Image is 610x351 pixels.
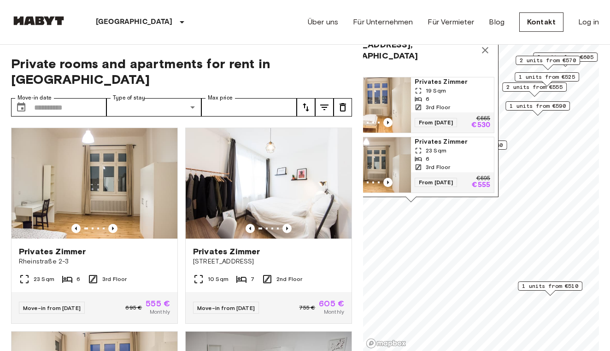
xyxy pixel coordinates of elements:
[415,77,490,87] span: Privates Zimmer
[19,246,86,257] span: Privates Zimmer
[537,53,593,61] span: 3 units from €605
[472,181,490,189] p: €555
[440,140,507,155] div: Map marker
[415,178,457,187] span: From [DATE]
[146,299,170,308] span: 555 €
[383,178,393,187] button: Previous image
[193,246,260,257] span: Privates Zimmer
[324,308,344,316] span: Monthly
[426,146,446,155] span: 23 Sqm
[208,94,233,102] label: Max price
[328,137,411,193] img: Marketing picture of unit DE-01-090-03M
[11,128,178,324] a: Marketing picture of unit DE-01-090-03MPrevious imagePrevious imagePrivates ZimmerRheinstraße 2-3...
[578,17,599,28] a: Log in
[150,308,170,316] span: Monthly
[334,98,352,117] button: tune
[251,275,254,283] span: 7
[12,128,177,239] img: Marketing picture of unit DE-01-090-03M
[186,128,352,239] img: Marketing picture of unit DE-01-018-001-04H
[516,56,580,70] div: Map marker
[193,257,344,266] span: [STREET_ADDRESS]
[71,224,81,233] button: Previous image
[108,224,117,233] button: Previous image
[328,77,494,133] a: Marketing picture of unit DE-01-090-02MPrevious imagePrevious imagePrivates Zimmer19 Sqm63rd Floo...
[522,282,578,290] span: 1 units from €510
[96,17,173,28] p: [GEOGRAPHIC_DATA]
[11,56,352,87] span: Private rooms and apartments for rent in [GEOGRAPHIC_DATA]
[282,224,292,233] button: Previous image
[426,155,429,163] span: 6
[426,87,446,95] span: 19 Sqm
[415,137,490,146] span: Privates Zimmer
[383,118,393,127] button: Previous image
[471,122,490,129] p: €530
[476,116,490,122] p: €665
[328,65,494,73] span: 2 units
[519,12,563,32] a: Kontakt
[197,304,255,311] span: Move-in from [DATE]
[323,35,499,202] div: Map marker
[476,176,490,181] p: €695
[510,102,566,110] span: 1 units from €590
[34,275,54,283] span: 23 Sqm
[426,103,450,111] span: 3rd Floor
[208,275,229,283] span: 10 Sqm
[328,77,411,133] img: Marketing picture of unit DE-01-090-02M
[297,98,315,117] button: tune
[426,163,450,171] span: 3rd Floor
[489,17,504,28] a: Blog
[428,17,474,28] a: Für Vermieter
[246,224,255,233] button: Previous image
[11,16,66,25] img: Habyt
[276,275,302,283] span: 2nd Floor
[328,137,494,193] a: Marketing picture of unit DE-01-090-03MPrevious imagePrevious imagePrivates Zimmer23 Sqm63rd Floo...
[353,17,413,28] a: Für Unternehmen
[299,304,315,312] span: 755 €
[308,17,338,28] a: Über uns
[125,304,142,312] span: 695 €
[366,338,406,349] a: Mapbox logo
[23,304,81,311] span: Move-in from [DATE]
[18,94,52,102] label: Move-in date
[113,94,145,102] label: Type of stay
[319,299,344,308] span: 605 €
[515,72,579,87] div: Map marker
[102,275,127,283] span: 3rd Floor
[505,101,570,116] div: Map marker
[520,56,576,64] span: 2 units from €570
[519,73,575,81] span: 1 units from €525
[415,118,457,127] span: From [DATE]
[533,53,598,67] div: Map marker
[76,275,80,283] span: 6
[185,128,352,324] a: Marketing picture of unit DE-01-018-001-04HPrevious imagePrevious imagePrivates Zimmer[STREET_ADD...
[502,82,567,97] div: Map marker
[506,83,563,91] span: 2 units from €555
[426,95,429,103] span: 6
[518,281,582,296] div: Map marker
[315,98,334,117] button: tune
[12,98,30,117] button: Choose date
[444,141,503,149] span: 1 units from €1130
[328,39,476,61] span: [STREET_ADDRESS], [GEOGRAPHIC_DATA]
[19,257,170,266] span: Rheinstraße 2-3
